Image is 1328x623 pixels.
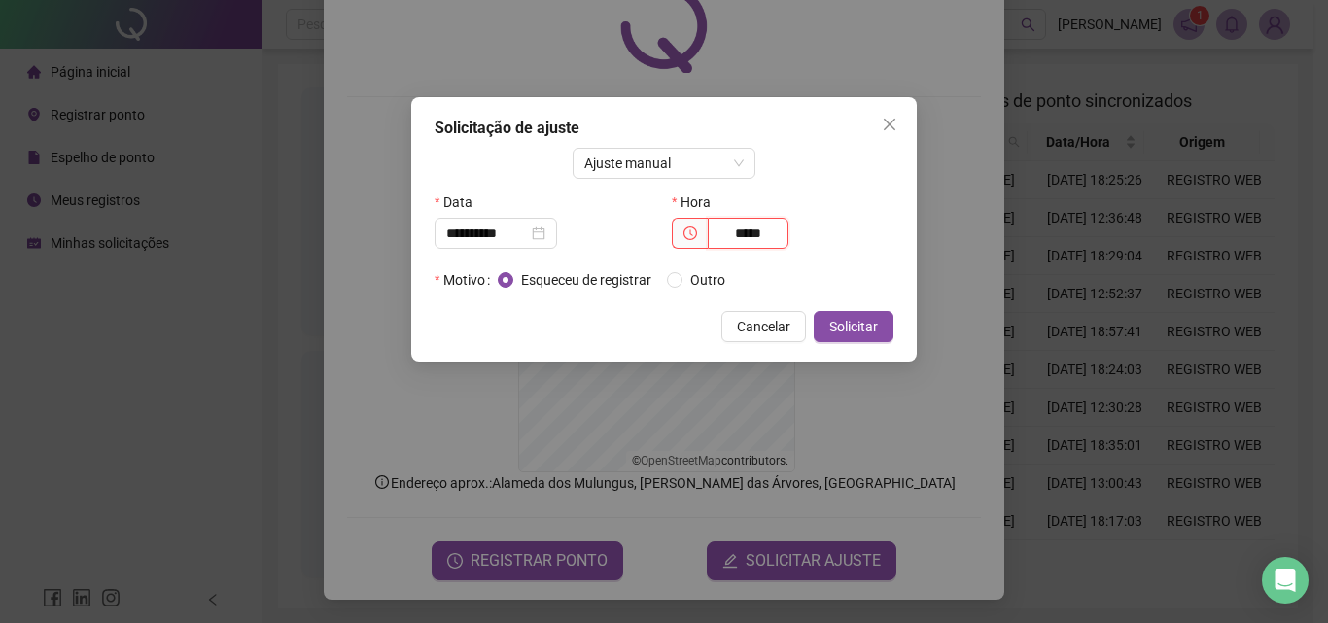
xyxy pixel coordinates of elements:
div: Solicitação de ajuste [435,117,893,140]
span: Esqueceu de registrar [513,269,659,291]
span: Cancelar [737,316,790,337]
span: Outro [682,269,733,291]
span: clock-circle [683,226,697,240]
label: Motivo [435,264,498,295]
div: Open Intercom Messenger [1262,557,1309,604]
button: Cancelar [721,311,806,342]
span: Solicitar [829,316,878,337]
label: Hora [672,187,723,218]
button: Close [874,109,905,140]
label: Data [435,187,485,218]
button: Solicitar [814,311,893,342]
span: Ajuste manual [584,149,745,178]
span: close [882,117,897,132]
